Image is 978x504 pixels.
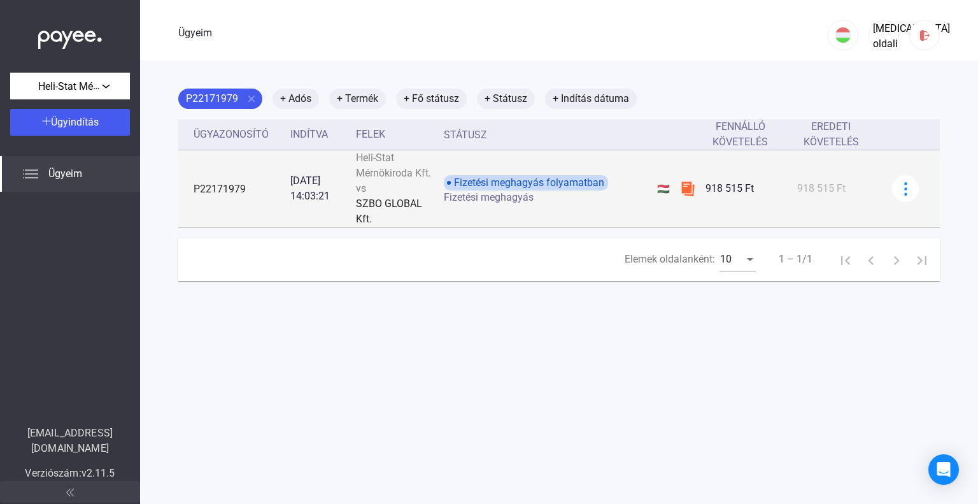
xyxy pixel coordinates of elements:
[720,252,756,267] mat-select: Elemek oldalanként:
[720,253,732,265] font: 10
[833,247,858,272] button: Első oldal
[553,92,629,104] font: + Indítás dátuma
[51,116,99,128] font: Ügyindítás
[290,175,330,202] font: [DATE] 14:03:21
[657,183,670,195] font: 🇭🇺
[873,22,950,50] font: [MEDICAL_DATA] oldali
[828,20,858,50] button: HU
[454,176,604,189] font: Fizetési meghagyás folyamatban
[25,467,81,479] font: Verziószám:
[356,127,433,142] div: Felek
[485,92,527,104] font: + Státusz
[712,120,768,148] font: Fennálló követelés
[356,128,385,140] font: Felek
[705,119,787,150] div: Fennálló követelés
[804,120,859,148] font: Eredeti követelés
[81,467,115,479] font: v2.11.5
[48,168,82,180] font: Ügyeim
[27,427,113,454] font: [EMAIL_ADDRESS][DOMAIN_NAME]
[835,27,851,43] img: HU
[38,24,102,50] img: white-payee-white-dot.svg
[246,93,257,104] mat-icon: close
[918,29,932,42] img: kijelentkezés-piros
[186,92,238,104] font: P22171979
[892,175,919,202] button: kékebb
[928,454,959,485] div: Intercom Messenger megnyitása
[10,109,130,136] button: Ügyindítás
[625,253,715,265] font: Elemek oldalanként:
[356,152,431,194] font: Heli-Stat Mérnökiroda Kft. vs
[178,27,212,39] font: Ügyeim
[444,129,487,141] font: Státusz
[290,128,328,140] font: Indítva
[23,166,38,182] img: list.svg
[66,489,74,496] img: arrow-double-left-grey.svg
[868,20,899,50] button: [MEDICAL_DATA] oldali
[42,117,51,126] img: plus-white.svg
[290,127,346,142] div: Indítva
[909,247,935,272] button: Utolsó oldal
[356,198,422,225] font: SZBO GLOBAL Kft.
[909,20,940,50] button: kijelentkezés-piros
[705,182,754,194] font: 918 515 Ft
[337,92,378,104] font: + Termék
[797,119,876,150] div: Eredeti követelés
[444,191,534,203] font: Fizetési meghagyás
[779,253,812,265] font: 1 – 1/1
[680,181,695,196] img: szamlazzhu-mini
[884,247,909,272] button: Következő oldal
[194,183,246,195] font: P22171979
[194,127,280,142] div: Ügyazonosító
[899,182,912,196] img: kékebb
[858,247,884,272] button: Előző oldal
[194,128,269,140] font: Ügyazonosító
[38,80,154,92] font: Heli-Stat Mérnökiroda Kft.
[404,92,459,104] font: + Fő státusz
[10,73,130,99] button: Heli-Stat Mérnökiroda Kft.
[797,182,846,194] font: 918 515 Ft
[280,92,311,104] font: + Adós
